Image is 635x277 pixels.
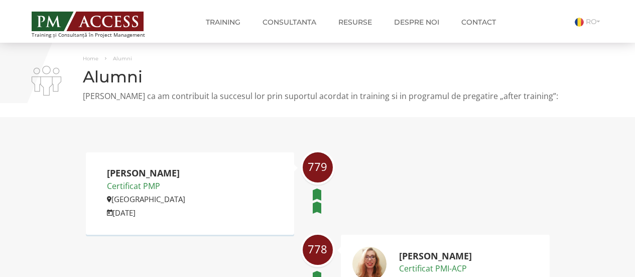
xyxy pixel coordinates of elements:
[303,243,333,255] span: 778
[387,12,447,32] a: Despre noi
[32,32,164,38] span: Training și Consultanță în Project Management
[399,251,477,261] h2: [PERSON_NAME]
[575,18,584,27] img: Romana
[83,55,98,62] a: Home
[32,12,144,31] img: PM ACCESS - Echipa traineri si consultanti certificati PMP: Narciss Popescu, Mihai Olaru, Monica ...
[255,12,324,32] a: Consultanta
[107,180,185,193] p: Certificat PMP
[575,17,604,26] a: RO
[399,262,477,275] p: Certificat PMI-ACP
[32,9,164,38] a: Training și Consultanță în Project Management
[303,160,333,173] span: 779
[32,90,604,102] p: [PERSON_NAME] ca am contribuit la succesul lor prin suportul acordat in training si in programul ...
[107,168,185,178] h2: [PERSON_NAME]
[113,55,132,62] span: Alumni
[198,12,248,32] a: Training
[454,12,503,32] a: Contact
[32,66,61,96] img: i-02.png
[107,207,185,219] p: [DATE]
[32,68,604,85] h1: Alumni
[107,193,185,205] p: [GEOGRAPHIC_DATA]
[331,12,379,32] a: Resurse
